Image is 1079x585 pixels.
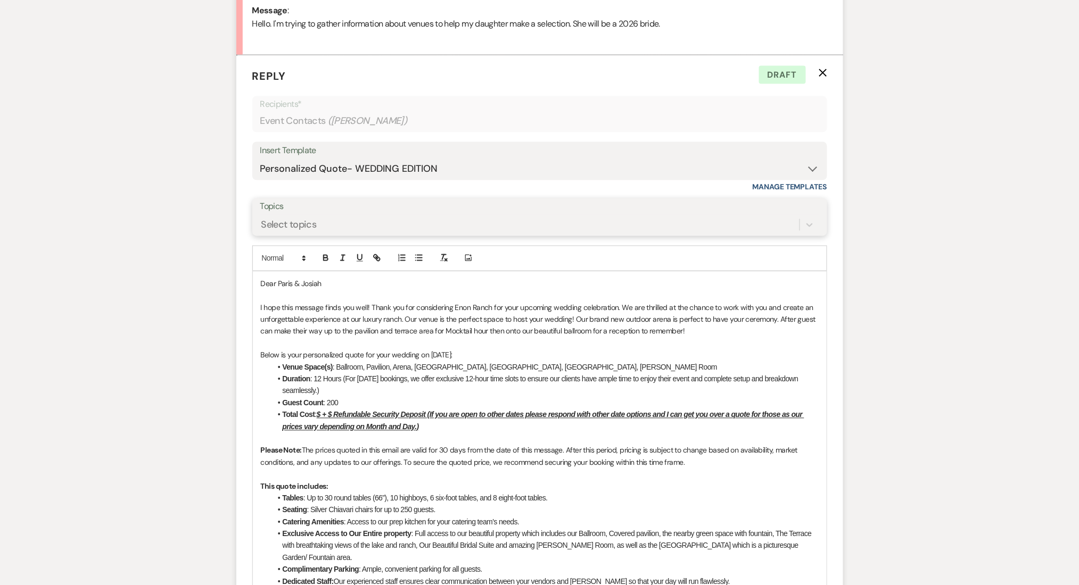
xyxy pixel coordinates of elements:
[283,506,307,514] strong: Seating
[753,182,827,192] a: Manage Templates
[283,411,804,431] u: $ + $ Refundable Security Deposit (If you are open to other dates please respond with other date ...
[252,69,286,83] span: Reply
[283,375,310,383] strong: Duration
[261,445,819,469] p: The prices quoted in this email are valid for 30 days from the date of this message. After this p...
[283,518,344,526] strong: Catering Amenities
[260,97,819,111] p: Recipients*
[260,143,819,158] div: Insert Template
[261,218,317,232] div: Select topics
[261,302,819,338] p: I hope this message finds you well! Thank you for considering Enon Ranch for your upcoming weddin...
[283,411,315,419] strong: Total Cost
[283,363,333,372] strong: Venue Space(s)
[283,399,324,407] strong: Guest Count
[261,446,302,455] strong: Please Note:
[759,66,806,84] span: Draft
[271,564,819,575] li: : Ample, convenient parking for all guests.
[260,111,819,131] div: Event Contacts
[271,373,819,397] li: : 12 Hours (For [DATE] bookings, we offer exclusive 12-hour time slots to ensure our clients have...
[283,565,359,574] strong: Complimentary Parking
[271,504,819,516] li: : Silver Chiavari chairs for up to 250 guests.
[261,349,819,361] p: Below is your personalized quote for your wedding on [DATE]:
[271,397,819,409] li: : 200
[252,5,288,16] b: Message
[261,278,819,290] p: Dear Paris & Josiah
[271,362,819,373] li: : Ballroom, Pavilion, Arena, [GEOGRAPHIC_DATA], [GEOGRAPHIC_DATA], [GEOGRAPHIC_DATA], [PERSON_NAM...
[271,492,819,504] li: : Up to 30 round tables (66”), 10 highboys, 6 six-foot tables, and 8 eight-foot tables.
[328,114,408,128] span: ( [PERSON_NAME] )
[283,494,303,503] strong: Tables
[260,199,819,215] label: Topics
[261,482,328,491] strong: This quote includes:
[271,516,819,528] li: : Access to our prep kitchen for your catering team’s needs.
[283,530,411,538] strong: Exclusive Access to Our Entire property
[271,409,819,433] li: :
[271,528,819,564] li: : Full access to our beautiful property which includes our Ballroom, Covered pavilion, the nearby...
